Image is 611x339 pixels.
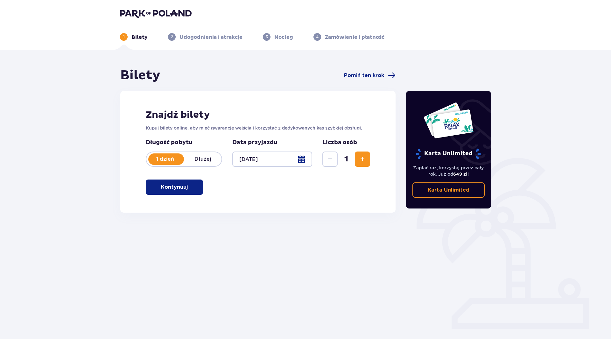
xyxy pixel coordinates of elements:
[161,184,188,191] p: Kontynuuj
[274,34,293,41] p: Nocleg
[453,172,467,177] span: 649 zł
[322,139,357,146] p: Liczba osób
[325,34,384,41] p: Zamówienie i płatność
[146,180,203,195] button: Kontynuuj
[168,33,242,41] div: 2Udogodnienia i atrakcje
[131,34,148,41] p: Bilety
[146,125,370,131] p: Kupuj bilety online, aby mieć gwarancję wejścia i korzystać z dedykowanych kas szybkiej obsługi.
[423,102,474,139] img: Dwie karty całoroczne do Suntago z napisem 'UNLIMITED RELAX', na białym tle z tropikalnymi liśćmi...
[355,152,370,167] button: Zwiększ
[266,34,268,40] p: 3
[184,156,221,163] p: Dłużej
[412,182,485,198] a: Karta Unlimited
[428,187,469,194] p: Karta Unlimited
[339,154,354,164] span: 1
[232,139,277,146] p: Data przyjazdu
[146,139,222,146] p: Długość pobytu
[120,33,148,41] div: 1Bilety
[412,165,485,177] p: Zapłać raz, korzystaj przez cały rok. Już od !
[316,34,319,40] p: 4
[171,34,173,40] p: 2
[120,67,160,83] h1: Bilety
[344,72,384,79] span: Pomiń ten krok
[415,148,481,159] p: Karta Unlimited
[344,72,396,79] a: Pomiń ten krok
[313,33,384,41] div: 4Zamówienie i płatność
[322,152,338,167] button: Zmniejsz
[146,156,184,163] p: 1 dzień
[120,9,192,18] img: Park of Poland logo
[123,34,125,40] p: 1
[179,34,242,41] p: Udogodnienia i atrakcje
[263,33,293,41] div: 3Nocleg
[146,109,370,121] h2: Znajdź bilety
